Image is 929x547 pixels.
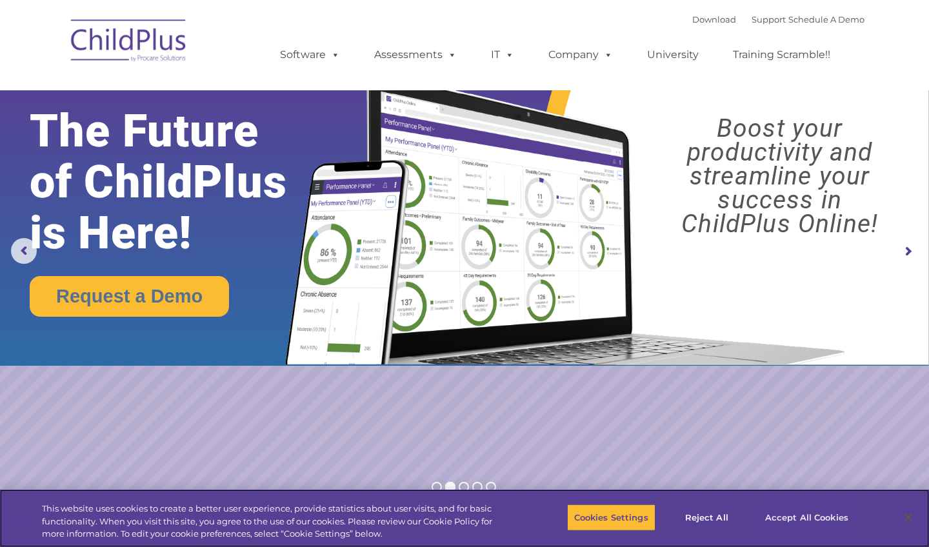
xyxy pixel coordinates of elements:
img: ChildPlus by Procare Solutions [65,10,194,75]
a: Training Scramble!! [720,42,843,68]
rs-layer: Boost your productivity and streamline your success in ChildPlus Online! [642,117,917,236]
a: IT [478,42,527,68]
a: Support [752,14,786,25]
button: Accept All Cookies [758,504,855,531]
div: This website uses cookies to create a better user experience, provide statistics about user visit... [42,502,511,541]
a: Download [692,14,736,25]
rs-layer: The Future of ChildPlus is Here! [30,106,326,259]
a: Request a Demo [30,276,229,317]
a: Software [267,42,353,68]
button: Close [894,503,923,532]
a: University [634,42,712,68]
a: Company [535,42,626,68]
font: | [692,14,864,25]
span: Phone number [179,138,234,148]
button: Cookies Settings [567,504,655,531]
span: Last name [179,85,219,95]
button: Reject All [666,504,747,531]
a: Schedule A Demo [788,14,864,25]
a: Assessments [361,42,470,68]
